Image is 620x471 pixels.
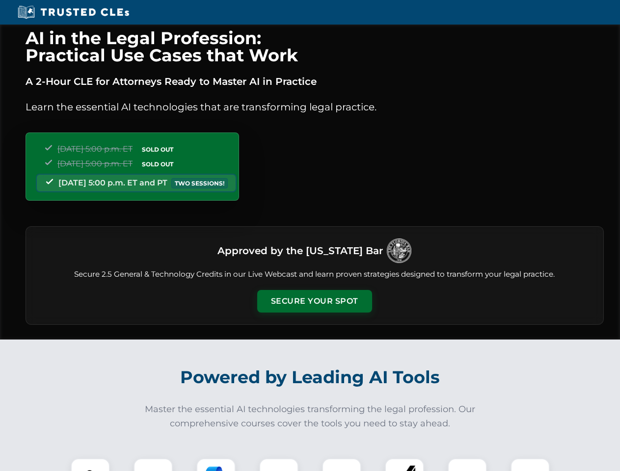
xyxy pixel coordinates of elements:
span: SOLD OUT [138,144,177,155]
button: Secure Your Spot [257,290,372,313]
p: Secure 2.5 General & Technology Credits in our Live Webcast and learn proven strategies designed ... [38,269,592,280]
span: [DATE] 5:00 p.m. ET [57,159,133,168]
img: Logo [387,238,411,263]
h1: AI in the Legal Profession: Practical Use Cases that Work [26,29,604,64]
span: SOLD OUT [138,159,177,169]
p: A 2-Hour CLE for Attorneys Ready to Master AI in Practice [26,74,604,89]
span: [DATE] 5:00 p.m. ET [57,144,133,154]
p: Learn the essential AI technologies that are transforming legal practice. [26,99,604,115]
h2: Powered by Leading AI Tools [38,360,582,394]
img: Trusted CLEs [15,5,132,20]
h3: Approved by the [US_STATE] Bar [217,242,383,260]
p: Master the essential AI technologies transforming the legal profession. Our comprehensive courses... [138,402,482,431]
